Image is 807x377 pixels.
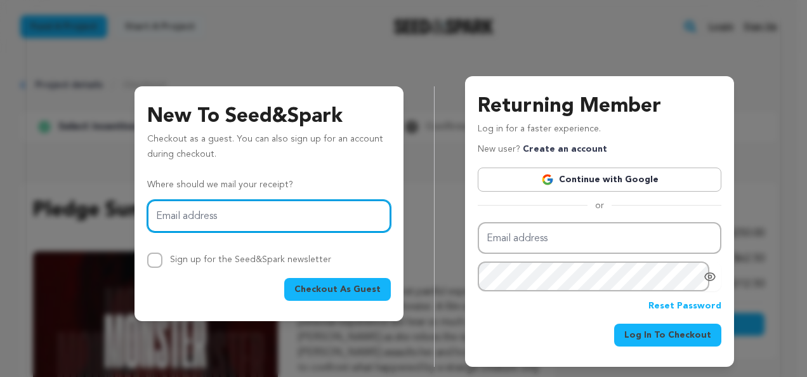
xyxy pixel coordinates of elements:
[284,278,391,301] button: Checkout As Guest
[294,283,381,296] span: Checkout As Guest
[478,222,721,255] input: Email address
[170,255,331,264] label: Sign up for the Seed&Spark newsletter
[523,145,607,154] a: Create an account
[704,270,716,283] a: Show password as plain text. Warning: this will display your password on the screen.
[614,324,721,347] button: Log In To Checkout
[147,102,391,132] h3: New To Seed&Spark
[648,299,721,314] a: Reset Password
[624,329,711,341] span: Log In To Checkout
[587,199,612,212] span: or
[478,142,607,157] p: New user?
[478,122,721,142] p: Log in for a faster experience.
[147,200,391,232] input: Email address
[147,132,391,168] p: Checkout as a guest. You can also sign up for an account during checkout.
[478,91,721,122] h3: Returning Member
[541,173,554,186] img: Google logo
[478,168,721,192] a: Continue with Google
[147,178,391,193] p: Where should we mail your receipt?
